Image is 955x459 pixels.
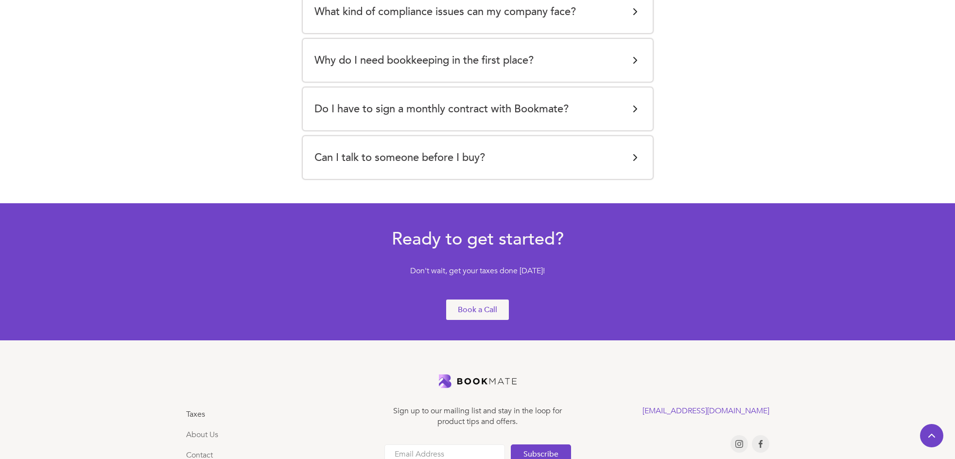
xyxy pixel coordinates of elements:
[355,265,601,281] div: Don't wait, get your taxes done [DATE]!
[642,406,769,416] a: [EMAIL_ADDRESS][DOMAIN_NAME]
[314,2,576,21] h5: What kind of compliance issues can my company face?
[186,409,205,420] a: Taxes
[314,51,534,70] h5: Why do I need bookkeeping in the first place?
[445,299,510,321] a: Book a Call
[186,429,218,440] a: About Us
[314,148,485,167] h5: Can I talk to someone before I buy?
[458,304,497,315] div: Book a Call
[384,406,571,427] div: Sign up to our mailing list and stay in the loop for product tips and offers.
[355,228,601,251] h3: Ready to get started?
[314,99,569,119] h5: Do I have to sign a monthly contract with Bookmate?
